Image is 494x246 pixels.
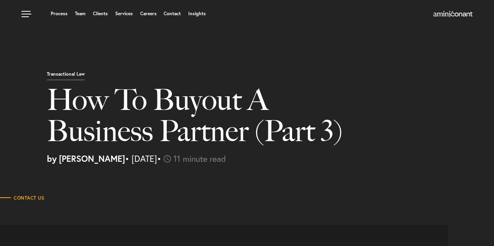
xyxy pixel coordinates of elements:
a: Insights [188,11,206,16]
a: Process [51,11,68,16]
a: Services [115,11,133,16]
p: Transactional Law [47,72,85,80]
a: Contact [164,11,181,16]
strong: by [PERSON_NAME] [47,153,125,164]
a: Team [75,11,86,16]
a: Careers [140,11,157,16]
img: Amini & Conant [433,11,473,17]
a: Clients [93,11,108,16]
h1: How To Buyout A Business Partner (Part 3) [47,84,356,154]
p: • [DATE] [47,154,488,163]
a: Home [433,11,473,18]
img: icon-time-light.svg [164,155,171,163]
span: • [157,153,161,164]
span: 11 minute read [173,153,226,164]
